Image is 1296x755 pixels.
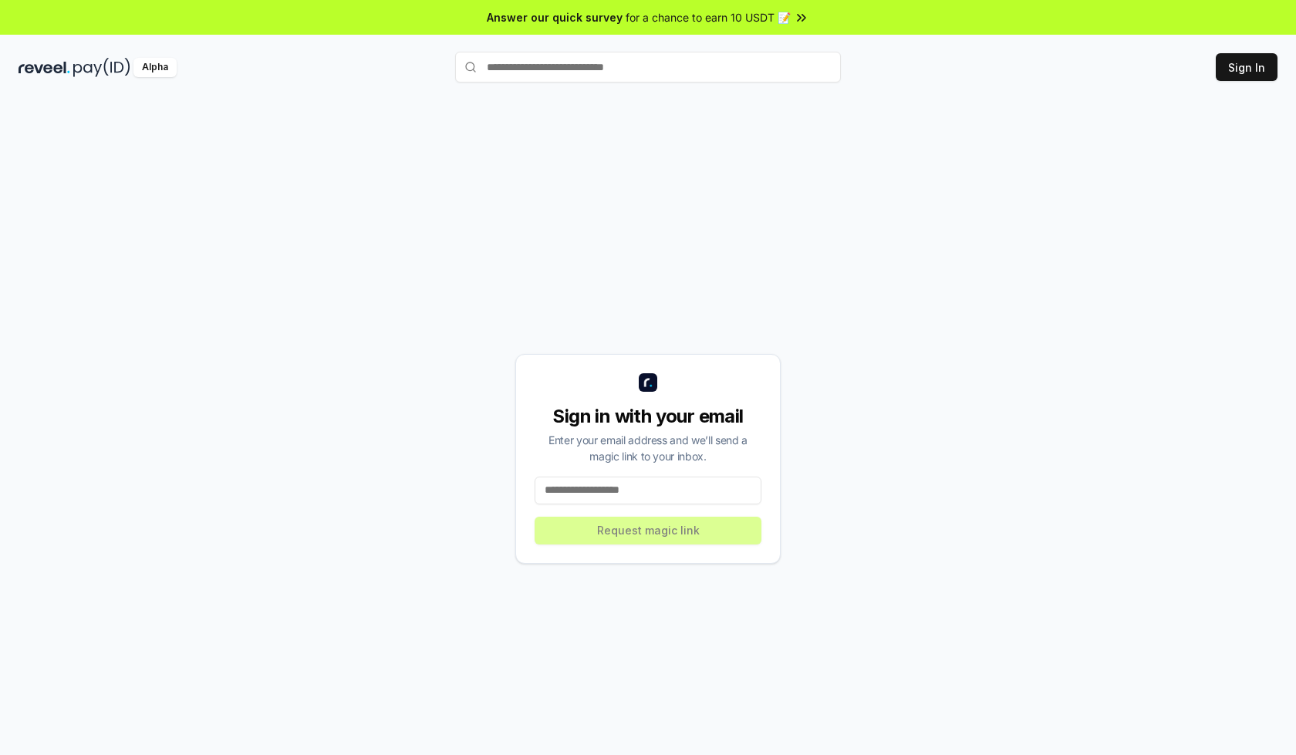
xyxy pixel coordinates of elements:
[73,58,130,77] img: pay_id
[535,404,761,429] div: Sign in with your email
[19,58,70,77] img: reveel_dark
[535,432,761,464] div: Enter your email address and we’ll send a magic link to your inbox.
[639,373,657,392] img: logo_small
[626,9,791,25] span: for a chance to earn 10 USDT 📝
[133,58,177,77] div: Alpha
[487,9,623,25] span: Answer our quick survey
[1216,53,1277,81] button: Sign In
